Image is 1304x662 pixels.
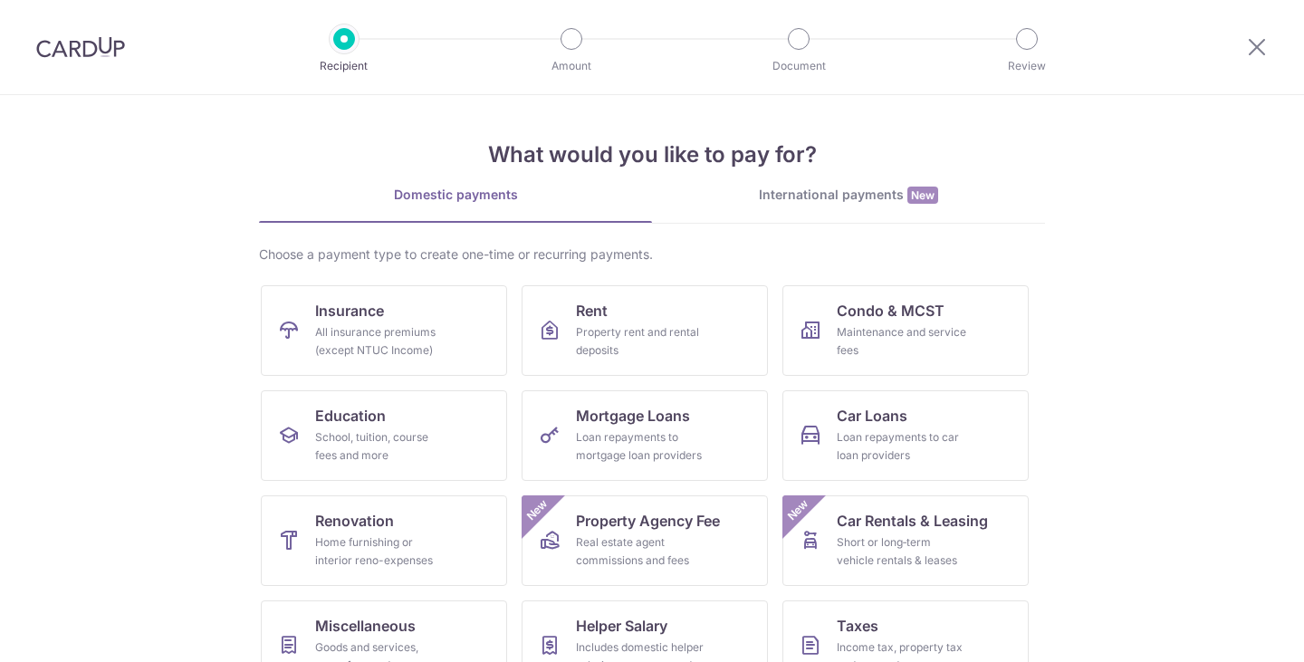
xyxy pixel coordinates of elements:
span: Insurance [315,300,384,321]
div: Real estate agent commissions and fees [576,533,706,570]
p: Recipient [277,57,411,75]
a: Condo & MCSTMaintenance and service fees [782,285,1029,376]
div: Domestic payments [259,186,652,204]
span: Miscellaneous [315,615,416,637]
span: Education [315,405,386,427]
a: Mortgage LoansLoan repayments to mortgage loan providers [522,390,768,481]
span: Car Loans [837,405,907,427]
div: Property rent and rental deposits [576,323,706,360]
p: Review [960,57,1094,75]
iframe: Opens a widget where you can find more information [1188,608,1286,653]
div: All insurance premiums (except NTUC Income) [315,323,446,360]
a: EducationSchool, tuition, course fees and more [261,390,507,481]
div: Loan repayments to mortgage loan providers [576,428,706,465]
div: School, tuition, course fees and more [315,428,446,465]
p: Document [732,57,866,75]
a: Car LoansLoan repayments to car loan providers [782,390,1029,481]
span: Helper Salary [576,615,667,637]
p: Amount [504,57,638,75]
div: International payments [652,186,1045,205]
a: Property Agency FeeReal estate agent commissions and feesNew [522,495,768,586]
a: RenovationHome furnishing or interior reno-expenses [261,495,507,586]
span: Rent [576,300,608,321]
span: Taxes [837,615,878,637]
h4: What would you like to pay for? [259,139,1045,171]
a: InsuranceAll insurance premiums (except NTUC Income) [261,285,507,376]
a: Car Rentals & LeasingShort or long‑term vehicle rentals & leasesNew [782,495,1029,586]
a: RentProperty rent and rental deposits [522,285,768,376]
div: Choose a payment type to create one-time or recurring payments. [259,245,1045,264]
div: Maintenance and service fees [837,323,967,360]
span: Condo & MCST [837,300,944,321]
span: Car Rentals & Leasing [837,510,988,532]
span: Property Agency Fee [576,510,720,532]
span: New [907,187,938,204]
div: Short or long‑term vehicle rentals & leases [837,533,967,570]
div: Home furnishing or interior reno-expenses [315,533,446,570]
span: Renovation [315,510,394,532]
span: Mortgage Loans [576,405,690,427]
img: CardUp [36,36,125,58]
div: Loan repayments to car loan providers [837,428,967,465]
span: New [523,495,552,525]
span: New [783,495,813,525]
